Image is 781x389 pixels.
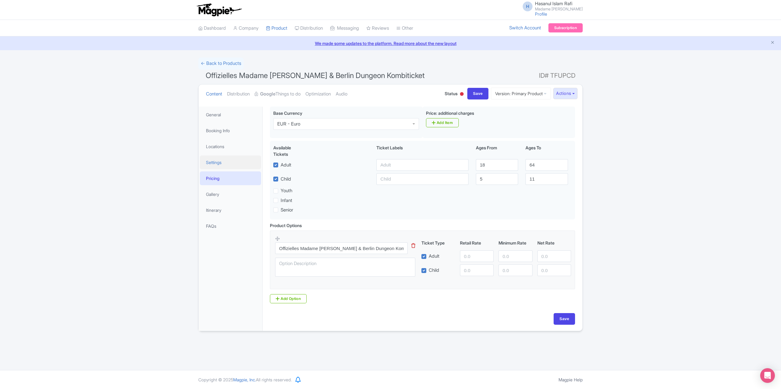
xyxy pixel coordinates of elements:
div: EUR - Euro [277,121,300,127]
div: Open Intercom Messenger [760,368,775,383]
a: Add Item [426,118,459,127]
label: Adult [429,253,439,260]
a: Settings [200,155,261,169]
a: Switch Account [509,24,541,32]
a: Product [266,20,287,37]
input: Save [554,313,575,325]
a: Magpie Help [559,377,583,382]
div: Inactive [459,90,465,99]
div: Retail Rate [458,240,496,246]
a: Company [233,20,259,37]
input: 0.0 [460,250,494,262]
div: Ticket Type [419,240,458,246]
span: Status [445,90,458,97]
a: ← Back to Products [198,58,244,69]
small: Madame [PERSON_NAME] [535,7,583,11]
div: Ages From [472,144,522,157]
div: Net Rate [535,240,574,246]
span: ID# TFUPCD [539,69,575,82]
a: Add Option [270,294,307,303]
a: Distribution [295,20,323,37]
a: Booking Info [200,124,261,137]
input: Adult [376,159,469,171]
span: Hasanul Islam Rafi [535,1,572,6]
span: Offizielles Madame [PERSON_NAME] & Berlin Dungeon Kombiticket [206,71,425,80]
span: H [523,2,532,11]
div: Ages To [522,144,571,157]
a: Optimization [305,84,331,104]
span: Magpie, Inc. [233,377,256,382]
a: Messaging [330,20,359,37]
a: Distribution [227,84,250,104]
div: Copyright © 2025 All rights reserved. [195,376,295,383]
input: Save [467,88,489,99]
button: Close announcement [770,39,775,47]
a: FAQs [200,219,261,233]
a: Version: Primary Product [491,88,551,99]
a: Content [206,84,222,104]
input: 0.0 [537,250,571,262]
div: Ticket Labels [373,144,472,157]
a: H Hasanul Islam Rafi Madame [PERSON_NAME] [519,1,583,11]
a: Audio [336,84,347,104]
div: Product Options [270,222,302,229]
input: Child [376,173,469,185]
a: General [200,108,261,122]
input: 0.0 [460,264,494,276]
span: Base Currency [273,110,302,116]
label: Youth [281,187,292,194]
a: GoogleThings to do [255,84,301,104]
label: Child [281,176,291,183]
button: Actions [553,88,577,99]
a: Pricing [200,171,261,185]
a: We made some updates to the platform. Read more about the new layout [4,40,777,47]
strong: Google [260,91,275,98]
div: Minimum Rate [496,240,535,246]
input: Option Name [275,242,408,254]
a: Locations [200,140,261,153]
img: logo-ab69f6fb50320c5b225c76a69d11143b.png [195,3,243,17]
a: Dashboard [198,20,226,37]
a: Profile [535,11,547,17]
a: Subscription [548,23,583,32]
a: Other [396,20,413,37]
label: Adult [281,162,291,169]
input: 0.0 [537,264,571,276]
input: 0.0 [499,250,532,262]
label: Child [429,267,439,274]
label: Infant [281,197,292,204]
a: Reviews [366,20,389,37]
label: Price: additional charges [426,110,474,116]
a: Itinerary [200,203,261,217]
div: Available Tickets [273,144,306,157]
input: 0.0 [499,264,532,276]
label: Senior [281,207,293,214]
a: Gallery [200,187,261,201]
